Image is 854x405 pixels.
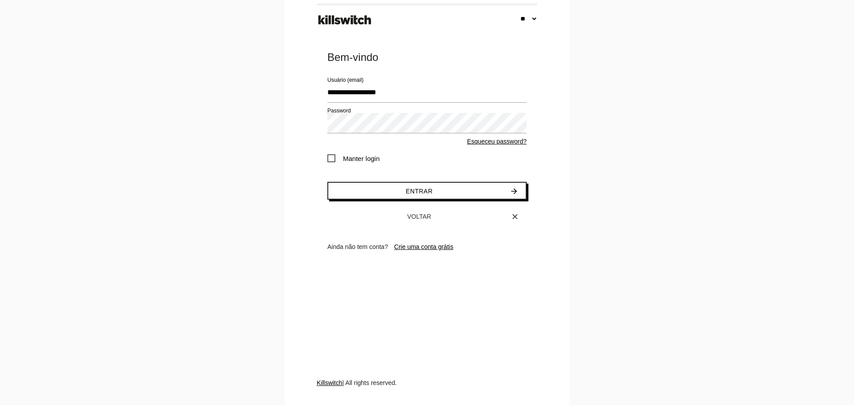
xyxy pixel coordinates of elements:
[406,188,433,195] span: Entrar
[327,76,363,84] label: Usuário (email)
[327,182,527,200] button: Entrararrow_forward
[467,138,527,145] a: Esqueceu password?
[394,243,453,250] a: Crie uma conta grátis
[511,209,520,225] i: close
[327,153,380,164] span: Manter login
[327,107,351,115] label: Password
[327,243,388,250] span: Ainda não tem conta?
[316,12,373,28] img: ks-logo-black-footer.png
[510,183,519,200] i: arrow_forward
[317,379,342,386] a: Killswitch
[327,50,527,64] div: Bem-vindo
[317,378,537,405] div: | All rights reserved.
[407,213,431,220] span: Voltar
